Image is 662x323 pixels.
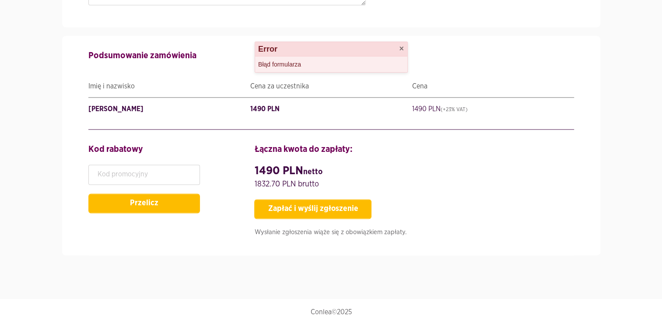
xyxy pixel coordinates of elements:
span: netto [303,168,322,176]
p: Conlea©2025 [88,308,574,316]
s: 1490 PLN [250,105,280,112]
div: Cena za uczestnika [250,80,412,93]
div: Błąd formularza [255,56,407,72]
strong: Podsumowanie zamówienia [88,51,196,60]
s: 1490 PLN [412,105,468,112]
input: Kod promocyjny [88,165,200,185]
span: 1832.70 PLN brutto [254,180,319,188]
button: Przelicz [88,193,200,213]
strong: 1490 PLN [254,165,322,176]
strong: Kod rabatowy [88,145,143,154]
button: Close [399,45,404,53]
div: Cena [412,80,574,93]
u: (+23% VAT) [441,107,468,112]
p: Wysłanie zgłoszenia wiąże się z obowiązkiem zapłaty. [254,228,574,238]
button: Zapłać i wyślij zgłoszenie [254,199,371,219]
strong: Error [258,43,277,55]
strong: Łączna kwota do zapłaty: [254,145,352,154]
s: [PERSON_NAME] [88,105,144,112]
div: Imię i nazwisko [88,80,250,93]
